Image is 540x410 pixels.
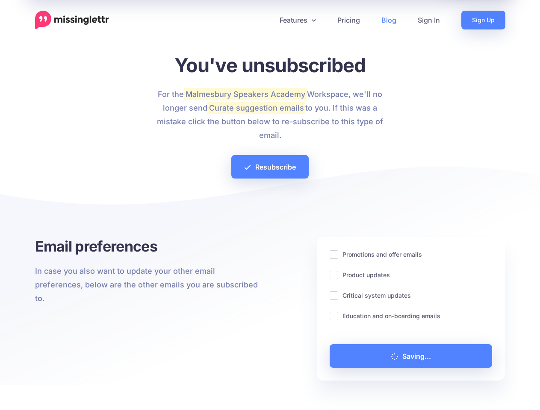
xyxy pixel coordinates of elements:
[342,249,422,259] label: Promotions and offer emails
[184,88,307,100] mark: Malmesbury Speakers Academy
[461,11,505,29] a: Sign Up
[342,270,390,280] label: Product updates
[149,88,391,142] p: For the Workspace, we'll no longer send to you. If this was a mistake click the button below to r...
[342,311,440,321] label: Education and on-boarding emails
[371,11,407,29] a: Blog
[342,290,411,300] label: Critical system updates
[269,11,327,29] a: Features
[407,11,451,29] a: Sign In
[35,237,264,256] h3: Email preferences
[149,53,391,77] h1: You've unsubscribed
[327,11,371,29] a: Pricing
[207,102,305,114] mark: Curate suggestion emails
[231,155,309,179] a: Resubscribe
[35,264,264,305] p: In case you also want to update your other email preferences, below are the other emails you are ...
[330,344,493,368] a: Saving...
